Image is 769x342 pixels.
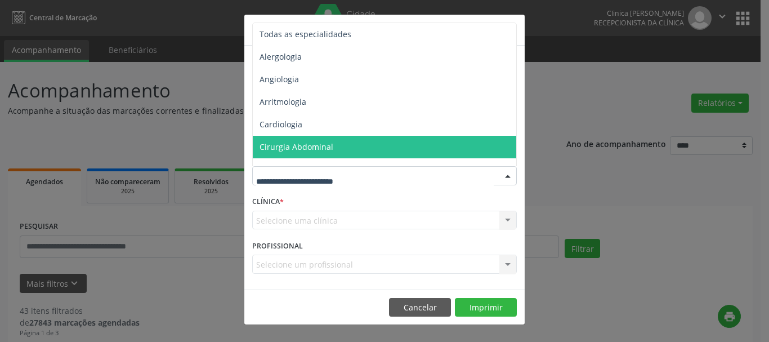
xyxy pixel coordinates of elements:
[252,23,381,37] h5: Relatório de agendamentos
[260,119,302,130] span: Cardiologia
[260,29,351,39] span: Todas as especialidades
[389,298,451,317] button: Cancelar
[252,237,303,255] label: PROFISSIONAL
[260,141,333,152] span: Cirurgia Abdominal
[455,298,517,317] button: Imprimir
[260,96,306,107] span: Arritmologia
[260,51,302,62] span: Alergologia
[502,15,525,42] button: Close
[252,193,284,211] label: CLÍNICA
[260,74,299,85] span: Angiologia
[260,164,329,175] span: Cirurgia Bariatrica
